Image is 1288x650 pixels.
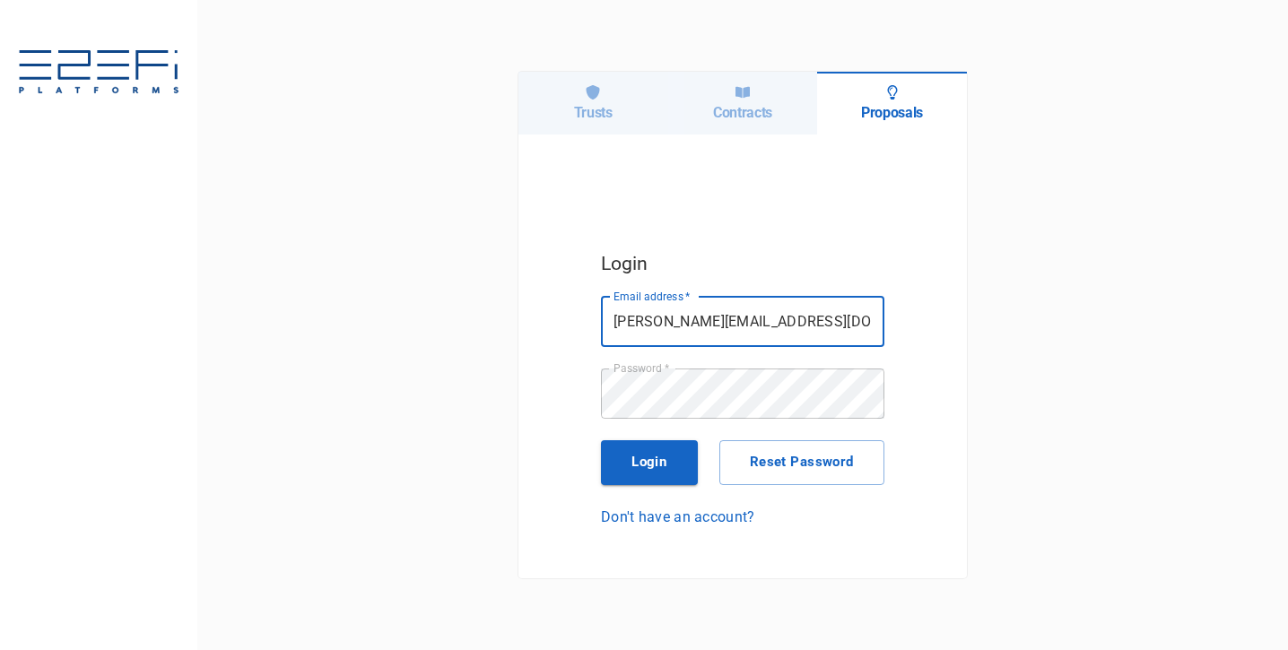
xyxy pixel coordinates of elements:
button: Login [601,440,698,485]
a: Don't have an account? [601,507,884,527]
h5: Login [601,248,884,279]
h6: Proposals [861,104,923,121]
label: Email address [614,289,691,304]
h6: Trusts [574,104,613,121]
button: Reset Password [719,440,884,485]
label: Password [614,360,669,376]
img: E2EFiPLATFORMS-7f06cbf9.svg [18,50,179,97]
h6: Contracts [713,104,772,121]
